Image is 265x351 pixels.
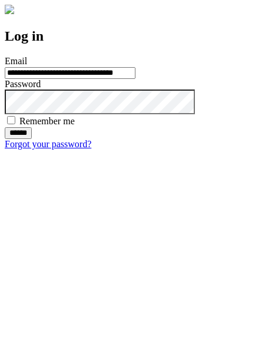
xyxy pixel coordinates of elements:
[5,139,91,149] a: Forgot your password?
[19,116,75,126] label: Remember me
[5,79,41,89] label: Password
[5,28,260,44] h2: Log in
[5,56,27,66] label: Email
[5,5,14,14] img: logo-4e3dc11c47720685a147b03b5a06dd966a58ff35d612b21f08c02c0306f2b779.png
